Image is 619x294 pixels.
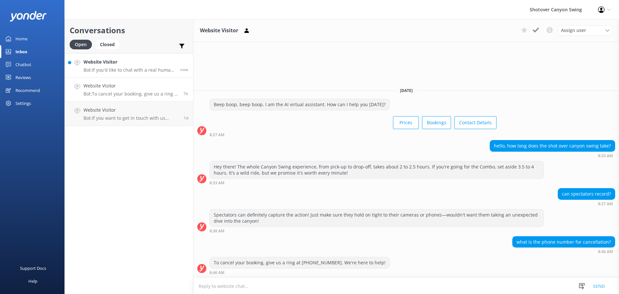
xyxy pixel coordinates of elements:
button: Prices [393,116,419,129]
strong: 8:37 AM [598,202,613,206]
button: Bookings [422,116,451,129]
div: Settings [15,97,31,110]
div: Open [70,40,92,49]
div: Oct 11 2025 08:27am (UTC +13:00) Pacific/Auckland [210,132,496,137]
div: hello, how long does the shot over canyon swing take? [490,140,615,151]
span: Oct 11 2025 04:23pm (UTC +13:00) Pacific/Auckland [180,67,188,72]
h3: Website Visitor [200,26,238,35]
span: Assign user [561,27,586,34]
a: Website VisitorBot:To cancel your booking, give us a ring at [PHONE_NUMBER]. We're here to help!7h [65,77,193,102]
div: what is the phone number for cancellation? [513,237,615,248]
div: Reviews [15,71,31,84]
div: Spectators can definitely capture the action! Just make sure they hold on tight to their cameras ... [210,209,544,227]
div: Oct 11 2025 08:46am (UTC +13:00) Pacific/Auckland [512,249,615,254]
span: [DATE] [396,88,417,93]
h2: Conversations [70,24,188,36]
div: Oct 11 2025 08:37am (UTC +13:00) Pacific/Auckland [558,201,615,206]
div: To cancel your booking, give us a ring at [PHONE_NUMBER]. We're here to help! [210,257,389,268]
div: Oct 11 2025 08:33am (UTC +13:00) Pacific/Auckland [490,153,615,158]
div: Home [15,32,27,45]
div: Assign User [558,25,613,35]
div: Oct 11 2025 08:38am (UTC +13:00) Pacific/Auckland [210,228,544,233]
a: Open [70,41,95,48]
div: Inbox [15,45,27,58]
p: Bot: To cancel your booking, give us a ring at [PHONE_NUMBER]. We're here to help! [84,91,179,97]
div: Beep boop, beep boop, I am the AI virtual assistant. How can I help you [DATE]? [210,99,389,110]
h4: Website Visitor [84,58,175,66]
div: can spectators record? [558,188,615,199]
img: yonder-white-logo.png [10,11,47,22]
strong: 8:33 AM [210,181,224,185]
div: Oct 11 2025 08:33am (UTC +13:00) Pacific/Auckland [210,180,544,185]
h4: Website Visitor [84,82,179,89]
strong: 8:46 AM [210,271,224,275]
div: Closed [95,40,120,49]
strong: 8:33 AM [598,154,613,158]
div: Oct 11 2025 08:46am (UTC +13:00) Pacific/Auckland [210,270,390,275]
span: Oct 10 2025 03:44pm (UTC +13:00) Pacific/Auckland [184,115,188,121]
div: Chatbot [15,58,31,71]
h4: Website Visitor [84,106,179,114]
div: Help [28,275,37,288]
a: Closed [95,41,123,48]
strong: 8:38 AM [210,229,224,233]
p: Bot: If you'd like to chat with a real human from the Shotover Canyon Swing team, you can give th... [84,67,175,73]
a: Website VisitorBot:If you want to get in touch with us directly, you can email [EMAIL_ADDRESS][DO... [65,102,193,126]
div: Support Docs [20,262,46,275]
strong: 8:27 AM [210,133,224,137]
a: Website VisitorBot:If you'd like to chat with a real human from the Shotover Canyon Swing team, y... [65,53,193,77]
button: Contact Details [454,116,496,129]
div: Hey there! The whole Canyon Swing experience, from pick-up to drop-off, takes about 2 to 2.5 hour... [210,161,544,178]
span: Oct 11 2025 08:46am (UTC +13:00) Pacific/Auckland [183,91,188,96]
p: Bot: If you want to get in touch with us directly, you can email [EMAIL_ADDRESS][DOMAIN_NAME] or ... [84,115,179,121]
div: Recommend [15,84,40,97]
strong: 8:46 AM [598,250,613,254]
